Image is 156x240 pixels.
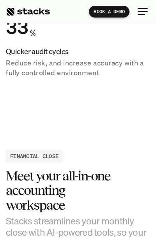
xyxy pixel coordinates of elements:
[30,28,35,39] h4: %
[6,16,28,39] div: Counter ends at 33
[6,46,150,57] h4: Quicker audit cycles
[94,9,125,14] p: BOOK A DEMO
[10,152,58,160] h2: FINANCIAL CLOSE
[8,190,43,195] a: Privacy Policy
[6,58,150,78] p: Reduce risk, and increase accuracy with a fully controlled environment
[89,6,129,18] a: BOOK A DEMO
[6,169,115,212] h3: Meet your all-in-one accounting workspace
